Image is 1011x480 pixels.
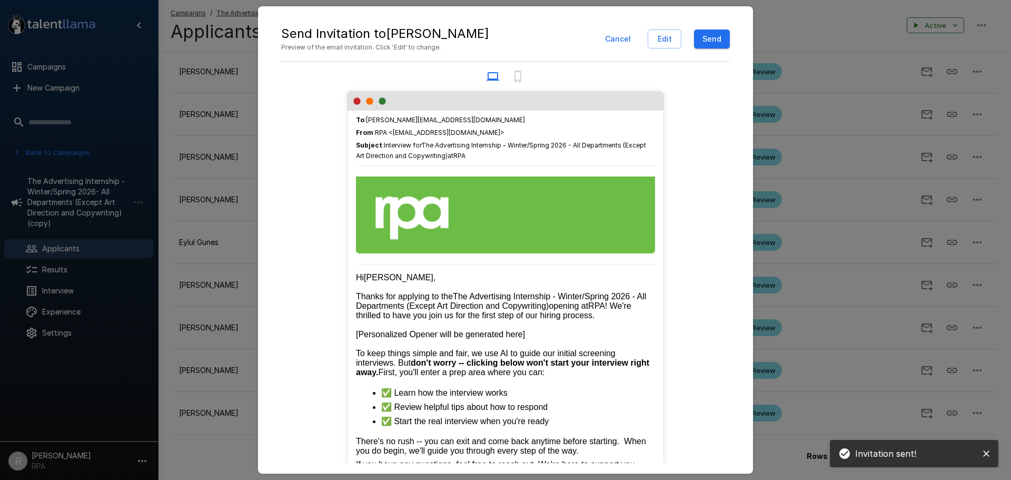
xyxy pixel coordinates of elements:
span: [PERSON_NAME] [364,273,433,282]
strong: don't worry -- clicking below won't start your interview right away. [356,358,651,377]
span: There's no rush -- you can exit and come back anytime before starting. When you do begin, we'll g... [356,437,648,455]
span: ✅ Start the real interview when you're ready [381,417,549,426]
b: Subject [356,141,382,149]
span: If you have any questions, feel free to reach out. We're here to support you throughout the process. [356,460,637,478]
span: ! We're thrilled to have you join us for the first step of our hiring process. [356,301,633,320]
span: : RPA <[EMAIL_ADDRESS][DOMAIN_NAME]> [356,128,504,138]
b: From [356,129,373,136]
button: Edit [648,30,681,49]
span: ✅ Learn how the interview works [381,388,508,397]
span: Preview of the email invitation. Click 'Edit' to change. [281,42,489,53]
button: Send [694,30,730,49]
span: The Advertising Internship - Winter/Spring 2026 - All Departments (Except Art Direction and Copyw... [356,141,646,160]
span: First, you'll enter a prep area where you can: [378,368,544,377]
span: at [448,152,453,160]
span: Interview for [384,141,421,149]
button: close [978,446,994,462]
span: , [433,273,435,282]
span: : [356,140,655,161]
span: To keep things simple and fair, we use AI to guide our initial screening interviews. But [356,349,618,367]
span: RPA [588,301,605,310]
span: Thanks for applying to the [356,292,453,301]
h5: Send Invitation to [PERSON_NAME] [281,25,489,42]
p: Invitation sent! [855,447,916,460]
img: Talent Llama [356,177,655,251]
span: : [PERSON_NAME][EMAIL_ADDRESS][DOMAIN_NAME] [356,115,655,125]
span: ✅ Review helpful tips about how to respond [381,403,548,412]
span: opening at [549,301,588,310]
button: Cancel [601,30,635,49]
b: To [356,116,364,124]
span: The Advertising Internship - Winter/Spring 2026 - All Departments (Except Art Direction and Copyw... [356,292,646,310]
span: Hi [356,273,364,282]
span: [Personalized Opener will be generated here] [356,330,525,339]
span: RPA [453,152,465,160]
